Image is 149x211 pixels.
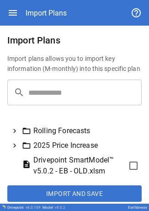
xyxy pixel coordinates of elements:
[26,9,67,17] div: Import Plans
[2,205,5,209] img: Drivepoint
[33,155,124,177] span: Drivepoint SmartModel™ v5.0.2 - EB - OLD.xlsm
[7,54,142,74] h6: Import plans allows you to import key information (M-monthly) into this specific plan
[33,177,138,186] p: Last modified 5 hours ago
[43,206,65,210] div: Model
[14,87,25,98] span: search
[22,140,138,151] div: 2025 Price Increase
[128,206,147,210] div: Earthbreeze
[26,206,41,210] span: v 6.0.109
[7,33,142,48] h6: Import Plans
[7,206,41,210] div: Drivepoint
[22,125,138,136] div: Rolling Forecasts
[7,185,142,202] button: Import and Save
[55,206,65,210] span: v 5.0.2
